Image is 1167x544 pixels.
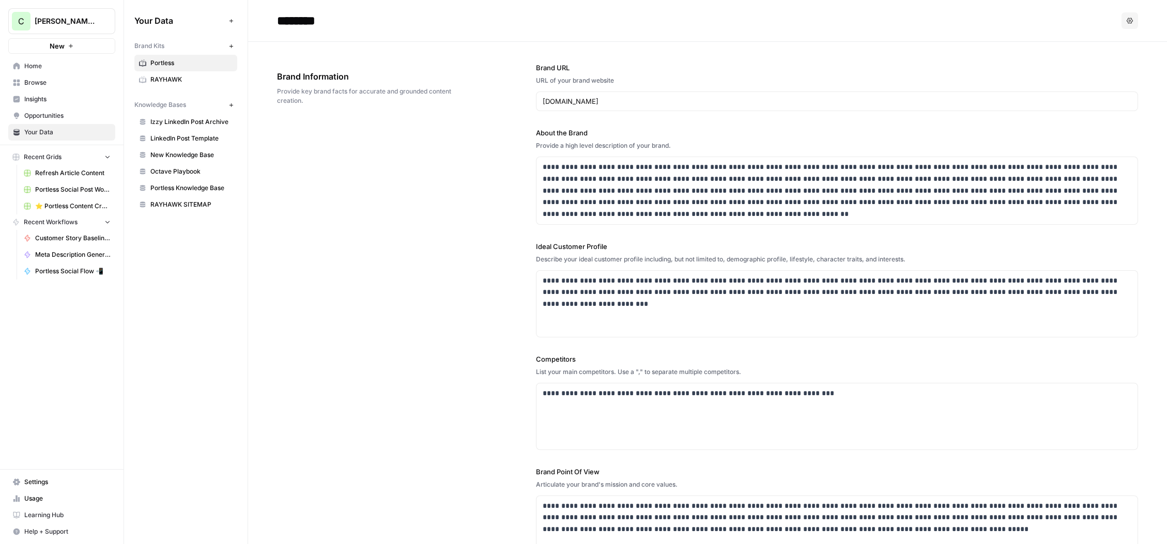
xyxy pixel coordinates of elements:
[19,263,115,279] a: Portless Social Flow 📲
[8,474,115,490] a: Settings
[150,183,233,193] span: Portless Knowledge Base
[150,117,233,127] span: Izzy LinkedIn Post Archive
[277,87,478,105] span: Provide key brand facts for accurate and grounded content creation.
[536,354,1139,364] label: Competitors
[8,149,115,165] button: Recent Grids
[8,91,115,107] a: Insights
[8,124,115,141] a: Your Data
[536,367,1139,377] div: List your main competitors. Use a "," to separate multiple competitors.
[24,95,111,104] span: Insights
[35,234,111,243] span: Customer Story Baseline Builder
[536,141,1139,150] div: Provide a high level description of your brand.
[150,75,233,84] span: RAYHAWK
[24,128,111,137] span: Your Data
[134,71,237,88] a: RAYHAWK
[543,96,1132,106] input: www.sundaysoccer.com
[134,100,186,110] span: Knowledge Bases
[8,214,115,230] button: Recent Workflows
[150,150,233,160] span: New Knowledge Base
[24,78,111,87] span: Browse
[150,58,233,68] span: Portless
[24,477,111,487] span: Settings
[134,41,164,51] span: Brand Kits
[536,63,1139,73] label: Brand URL
[277,70,478,83] span: Brand Information
[24,217,78,227] span: Recent Workflows
[8,38,115,54] button: New
[150,134,233,143] span: LinkedIn Post Template
[35,16,97,26] span: [PERSON_NAME]'s Workspace
[19,165,115,181] a: Refresh Article Content
[134,130,237,147] a: LinkedIn Post Template
[536,255,1139,264] div: Describe your ideal customer profile including, but not limited to, demographic profile, lifestyl...
[18,15,24,27] span: C
[134,147,237,163] a: New Knowledge Base
[24,494,111,503] span: Usage
[8,74,115,91] a: Browse
[134,196,237,213] a: RAYHAWK SITEMAP
[8,490,115,507] a: Usage
[150,167,233,176] span: Octave Playbook
[134,114,237,130] a: Izzy LinkedIn Post Archive
[50,41,65,51] span: New
[536,467,1139,477] label: Brand Point Of View
[19,181,115,198] a: Portless Social Post Workflow
[24,510,111,520] span: Learning Hub
[134,55,237,71] a: Portless
[8,523,115,540] button: Help + Support
[35,185,111,194] span: Portless Social Post Workflow
[8,107,115,124] a: Opportunities
[24,61,111,71] span: Home
[134,180,237,196] a: Portless Knowledge Base
[24,111,111,120] span: Opportunities
[19,246,115,263] a: Meta Description Generator 👾
[35,250,111,259] span: Meta Description Generator 👾
[134,14,225,27] span: Your Data
[35,168,111,178] span: Refresh Article Content
[8,58,115,74] a: Home
[536,76,1139,85] div: URL of your brand website
[8,8,115,34] button: Workspace: Chris's Workspace
[536,241,1139,252] label: Ideal Customer Profile
[150,200,233,209] span: RAYHAWK SITEMAP
[8,507,115,523] a: Learning Hub
[134,163,237,180] a: Octave Playbook
[536,128,1139,138] label: About the Brand
[536,480,1139,489] div: Articulate your brand's mission and core values.
[24,152,62,162] span: Recent Grids
[19,198,115,214] a: ⭐️ Portless Content Creation Grid ⭐️
[35,267,111,276] span: Portless Social Flow 📲
[24,527,111,536] span: Help + Support
[35,201,111,211] span: ⭐️ Portless Content Creation Grid ⭐️
[19,230,115,246] a: Customer Story Baseline Builder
